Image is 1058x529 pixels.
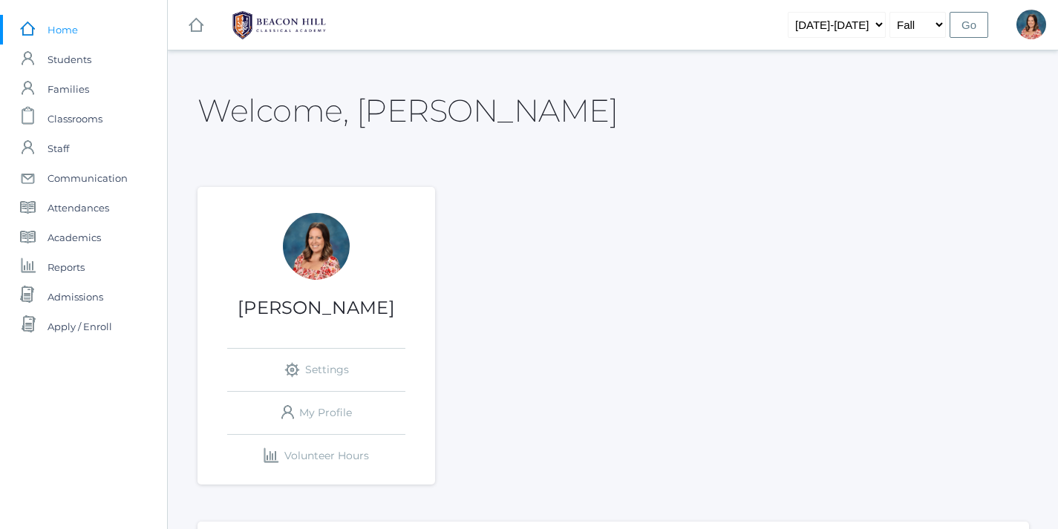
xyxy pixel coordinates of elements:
span: Academics [48,223,101,252]
div: Jennifer Jenkins [283,213,350,280]
span: Attendances [48,193,109,223]
span: Classrooms [48,104,102,134]
h2: Welcome, [PERSON_NAME] [197,93,618,128]
span: Students [48,45,91,74]
h1: [PERSON_NAME] [197,298,435,318]
span: Reports [48,252,85,282]
a: My Profile [227,392,405,434]
span: Communication [48,163,128,193]
a: Settings [227,349,405,391]
span: Families [48,74,89,104]
span: Admissions [48,282,103,312]
span: Home [48,15,78,45]
a: Volunteer Hours [227,435,405,477]
div: Jennifer Jenkins [1016,10,1046,39]
input: Go [950,12,988,38]
span: Apply / Enroll [48,312,112,341]
img: BHCALogos-05-308ed15e86a5a0abce9b8dd61676a3503ac9727e845dece92d48e8588c001991.png [223,7,335,44]
span: Staff [48,134,69,163]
